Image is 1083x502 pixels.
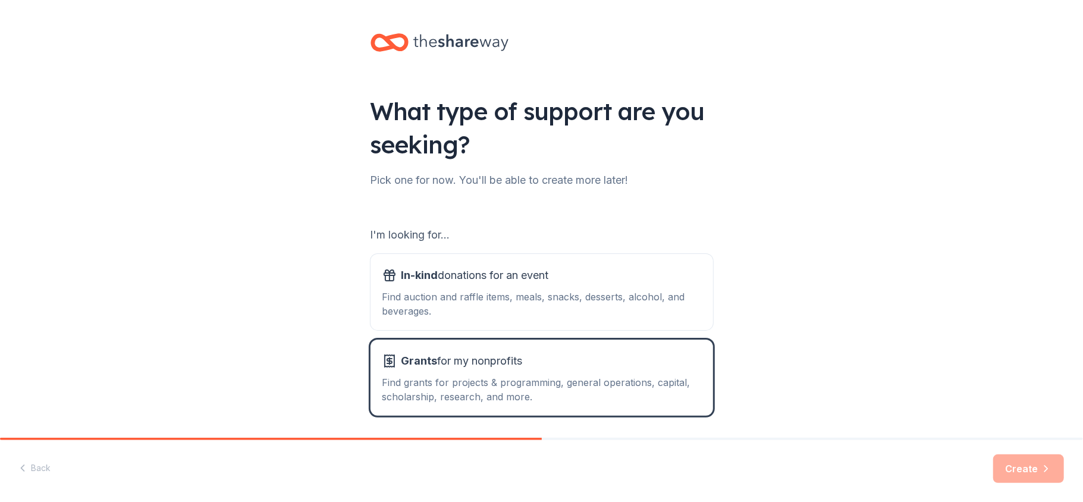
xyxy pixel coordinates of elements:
[371,225,713,244] div: I'm looking for...
[382,290,701,318] div: Find auction and raffle items, meals, snacks, desserts, alcohol, and beverages.
[401,266,549,285] span: donations for an event
[371,171,713,190] div: Pick one for now. You'll be able to create more later!
[382,375,701,404] div: Find grants for projects & programming, general operations, capital, scholarship, research, and m...
[371,95,713,161] div: What type of support are you seeking?
[371,254,713,330] button: In-kinddonations for an eventFind auction and raffle items, meals, snacks, desserts, alcohol, and...
[401,354,438,367] span: Grants
[401,269,438,281] span: In-kind
[371,340,713,416] button: Grantsfor my nonprofitsFind grants for projects & programming, general operations, capital, schol...
[401,352,523,371] span: for my nonprofits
